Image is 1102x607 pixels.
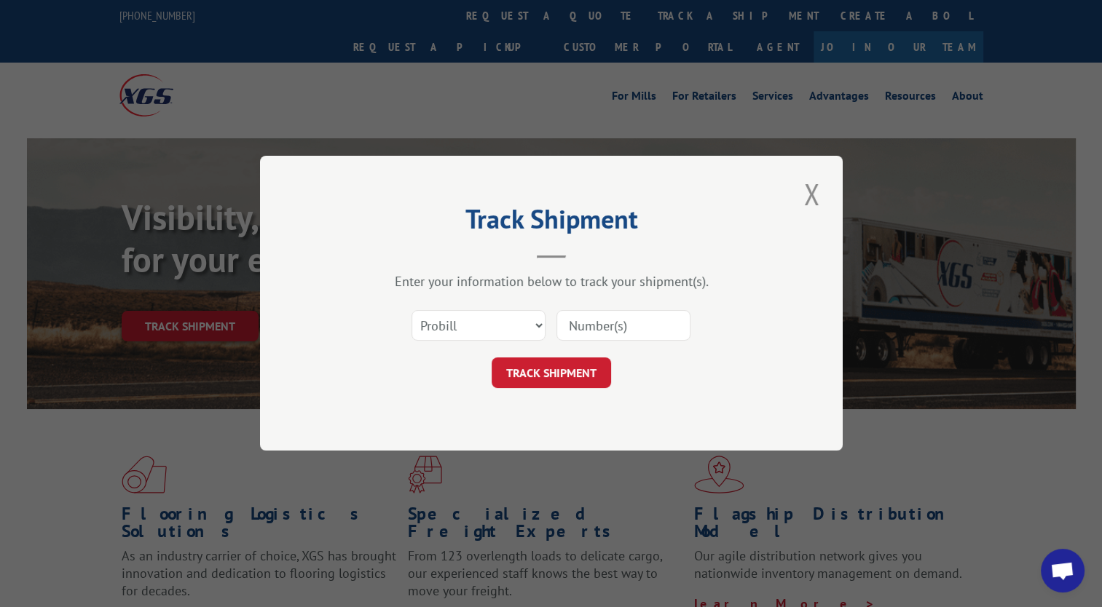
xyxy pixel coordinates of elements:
[1041,549,1085,592] a: Open chat
[800,174,824,214] button: Close modal
[333,209,770,237] h2: Track Shipment
[492,358,611,389] button: TRACK SHIPMENT
[333,274,770,290] div: Enter your information below to track your shipment(s).
[556,311,690,341] input: Number(s)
